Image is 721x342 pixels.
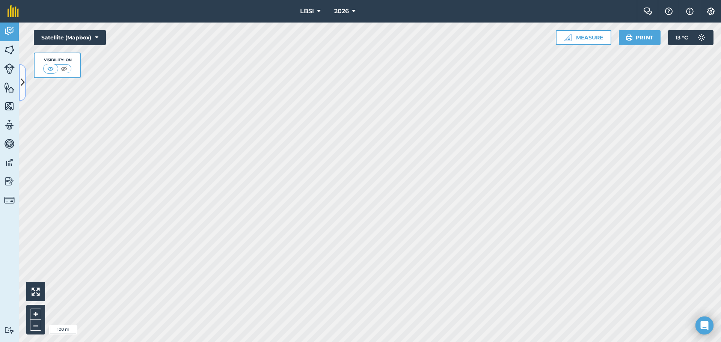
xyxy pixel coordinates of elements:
img: svg+xml;base64,PHN2ZyB4bWxucz0iaHR0cDovL3d3dy53My5vcmcvMjAwMC9zdmciIHdpZHRoPSI1MCIgaGVpZ2h0PSI0MC... [46,65,55,72]
img: svg+xml;base64,PHN2ZyB4bWxucz0iaHR0cDovL3d3dy53My5vcmcvMjAwMC9zdmciIHdpZHRoPSI1NiIgaGVpZ2h0PSI2MC... [4,82,15,93]
img: Four arrows, one pointing top left, one top right, one bottom right and the last bottom left [32,288,40,296]
span: 13 ° C [676,30,688,45]
img: Ruler icon [564,34,572,41]
img: A cog icon [706,8,715,15]
img: svg+xml;base64,PD94bWwgdmVyc2lvbj0iMS4wIiBlbmNvZGluZz0idXRmLTgiPz4KPCEtLSBHZW5lcmF0b3I6IEFkb2JlIE... [4,26,15,37]
img: svg+xml;base64,PHN2ZyB4bWxucz0iaHR0cDovL3d3dy53My5vcmcvMjAwMC9zdmciIHdpZHRoPSI1NiIgaGVpZ2h0PSI2MC... [4,101,15,112]
button: + [30,309,41,320]
img: A question mark icon [664,8,673,15]
img: Two speech bubbles overlapping with the left bubble in the forefront [643,8,652,15]
button: Measure [556,30,611,45]
span: 2026 [334,7,349,16]
button: Print [619,30,661,45]
img: fieldmargin Logo [8,5,19,17]
img: svg+xml;base64,PHN2ZyB4bWxucz0iaHR0cDovL3d3dy53My5vcmcvMjAwMC9zdmciIHdpZHRoPSIxNyIgaGVpZ2h0PSIxNy... [686,7,694,16]
img: svg+xml;base64,PD94bWwgdmVyc2lvbj0iMS4wIiBlbmNvZGluZz0idXRmLTgiPz4KPCEtLSBHZW5lcmF0b3I6IEFkb2JlIE... [4,119,15,131]
button: 13 °C [668,30,713,45]
button: Satellite (Mapbox) [34,30,106,45]
img: svg+xml;base64,PHN2ZyB4bWxucz0iaHR0cDovL3d3dy53My5vcmcvMjAwMC9zdmciIHdpZHRoPSIxOSIgaGVpZ2h0PSIyNC... [626,33,633,42]
img: svg+xml;base64,PD94bWwgdmVyc2lvbj0iMS4wIiBlbmNvZGluZz0idXRmLTgiPz4KPCEtLSBHZW5lcmF0b3I6IEFkb2JlIE... [4,176,15,187]
img: svg+xml;base64,PD94bWwgdmVyc2lvbj0iMS4wIiBlbmNvZGluZz0idXRmLTgiPz4KPCEtLSBHZW5lcmF0b3I6IEFkb2JlIE... [4,195,15,205]
img: svg+xml;base64,PHN2ZyB4bWxucz0iaHR0cDovL3d3dy53My5vcmcvMjAwMC9zdmciIHdpZHRoPSI1NiIgaGVpZ2h0PSI2MC... [4,44,15,56]
span: LBSI [300,7,314,16]
img: svg+xml;base64,PD94bWwgdmVyc2lvbj0iMS4wIiBlbmNvZGluZz0idXRmLTgiPz4KPCEtLSBHZW5lcmF0b3I6IEFkb2JlIE... [4,157,15,168]
img: svg+xml;base64,PD94bWwgdmVyc2lvbj0iMS4wIiBlbmNvZGluZz0idXRmLTgiPz4KPCEtLSBHZW5lcmF0b3I6IEFkb2JlIE... [4,327,15,334]
button: – [30,320,41,331]
img: svg+xml;base64,PD94bWwgdmVyc2lvbj0iMS4wIiBlbmNvZGluZz0idXRmLTgiPz4KPCEtLSBHZW5lcmF0b3I6IEFkb2JlIE... [4,138,15,149]
div: Open Intercom Messenger [695,316,713,334]
div: Visibility: On [43,57,72,63]
img: svg+xml;base64,PHN2ZyB4bWxucz0iaHR0cDovL3d3dy53My5vcmcvMjAwMC9zdmciIHdpZHRoPSI1MCIgaGVpZ2h0PSI0MC... [59,65,69,72]
img: svg+xml;base64,PD94bWwgdmVyc2lvbj0iMS4wIiBlbmNvZGluZz0idXRmLTgiPz4KPCEtLSBHZW5lcmF0b3I6IEFkb2JlIE... [4,63,15,74]
img: svg+xml;base64,PD94bWwgdmVyc2lvbj0iMS4wIiBlbmNvZGluZz0idXRmLTgiPz4KPCEtLSBHZW5lcmF0b3I6IEFkb2JlIE... [694,30,709,45]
